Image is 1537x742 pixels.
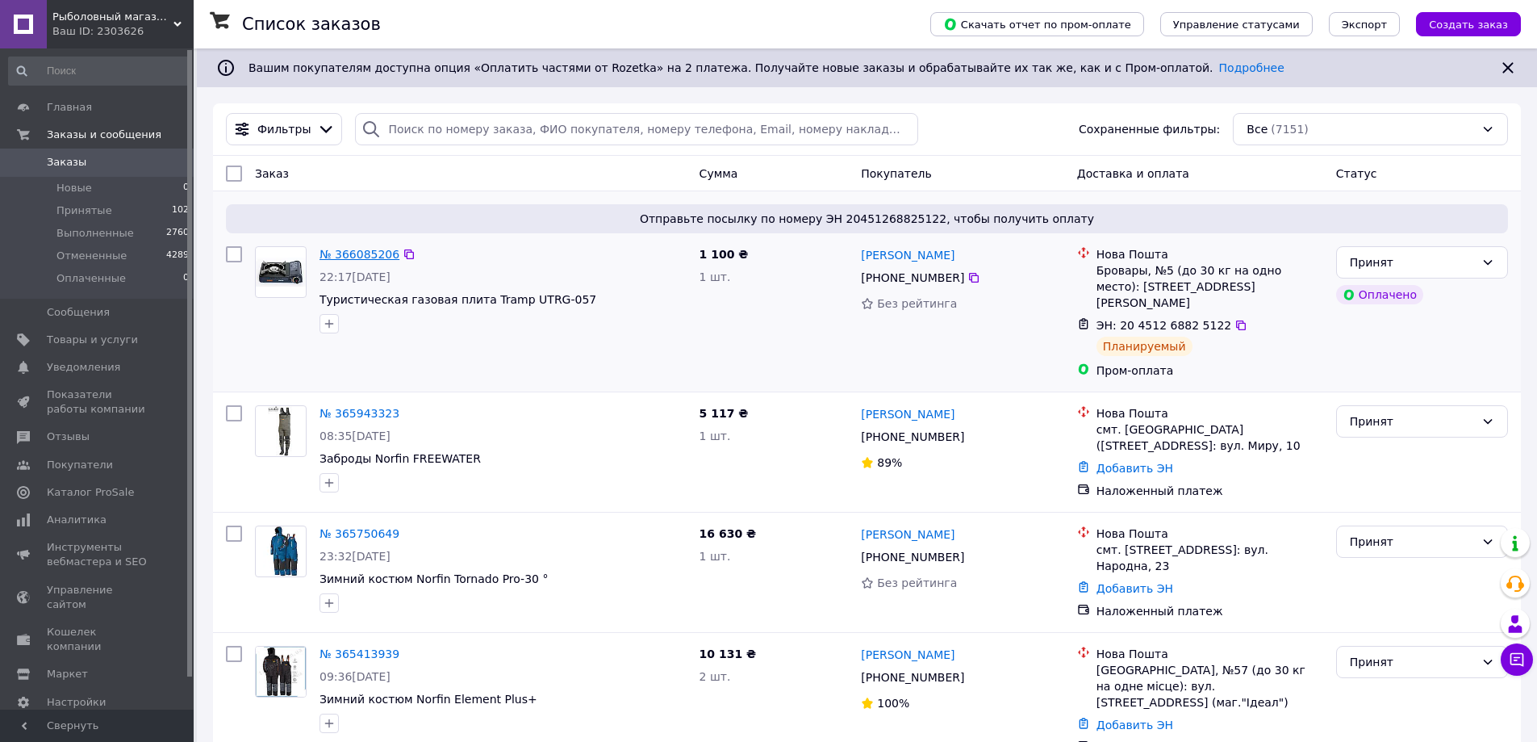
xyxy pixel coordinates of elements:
[1173,19,1300,31] span: Управление статусами
[320,430,391,442] span: 08:35[DATE]
[52,10,173,24] span: Рыболовный магазин - Тамбур
[1096,405,1323,421] div: Нова Пошта
[47,625,149,654] span: Кошелек компании
[320,693,537,706] a: Зимний костюм Norfin Element Plus+
[47,513,107,527] span: Аналитика
[700,407,749,420] span: 5 117 ₴
[8,57,190,86] input: Поиск
[320,452,481,465] a: Заброды Norfin FREEWATER
[1416,12,1521,36] button: Создать заказ
[257,121,311,137] span: Фильтры
[1096,319,1232,332] span: ЭН: 20 4512 6882 5122
[263,526,299,576] img: Фото товару
[877,456,902,469] span: 89%
[320,270,391,283] span: 22:17[DATE]
[255,405,307,457] a: Фото товару
[861,526,954,543] a: [PERSON_NAME]
[1079,121,1220,137] span: Сохраненные фильтры:
[320,407,399,420] a: № 365943323
[1350,653,1475,671] div: Принят
[1342,19,1387,31] span: Экспорт
[1400,17,1521,30] a: Создать заказ
[47,540,149,569] span: Инструменты вебмастера и SEO
[861,247,954,263] a: [PERSON_NAME]
[320,670,391,683] span: 09:36[DATE]
[700,270,731,283] span: 1 шт.
[1336,167,1377,180] span: Статус
[1096,719,1173,732] a: Добавить ЭН
[1096,542,1323,574] div: смт. [STREET_ADDRESS]: вул. Народна, 23
[877,297,957,310] span: Без рейтинга
[1096,646,1323,662] div: Нова Пошта
[858,666,967,689] div: [PHONE_NUMBER]
[56,271,126,286] span: Оплаченные
[1096,526,1323,542] div: Нова Пошта
[1096,603,1323,619] div: Наложенный платеж
[1096,483,1323,499] div: Наложенный платеж
[47,583,149,612] span: Управление сайтом
[183,181,189,195] span: 0
[56,249,127,263] span: Отмененные
[320,572,548,585] a: Зимний костюм Norfin Tornado Pro-30 °
[700,248,749,261] span: 1 100 ₴
[56,226,134,241] span: Выполненные
[52,24,194,39] div: Ваш ID: 2303626
[861,647,954,663] a: [PERSON_NAME]
[1096,421,1323,454] div: смт. [GEOGRAPHIC_DATA] ([STREET_ADDRESS]: вул. Миру, 10
[255,646,307,698] a: Фото товару
[861,406,954,422] a: [PERSON_NAME]
[943,17,1131,31] span: Скачать отчет по пром-оплате
[47,458,113,472] span: Покупатели
[56,203,112,218] span: Принятые
[166,226,189,241] span: 2760
[232,211,1501,227] span: Отправьте посылку по номеру ЭН 20451268825122, чтобы получить оплату
[1096,337,1192,356] div: Планируемый
[255,526,307,577] a: Фото товару
[183,271,189,286] span: 0
[320,648,399,660] a: № 365413939
[700,167,738,180] span: Сумма
[47,128,161,142] span: Заказы и сообщения
[47,333,138,347] span: Товары и услуги
[172,203,189,218] span: 102
[47,667,88,681] span: Маркет
[1219,61,1284,74] a: Подробнее
[1160,12,1313,36] button: Управление статусами
[700,430,731,442] span: 1 шт.
[858,546,967,568] div: [PHONE_NUMBER]
[166,249,189,263] span: 4289
[47,305,110,320] span: Сообщения
[858,425,967,448] div: [PHONE_NUMBER]
[861,167,932,180] span: Покупатель
[1429,19,1508,31] span: Создать заказ
[56,181,92,195] span: Новые
[47,155,86,170] span: Заказы
[1096,246,1323,262] div: Нова Пошта
[47,360,120,375] span: Уведомления
[1350,254,1475,271] div: Принят
[1329,12,1400,36] button: Экспорт
[47,430,90,444] span: Отзывы
[1096,582,1173,595] a: Добавить ЭН
[1096,662,1323,711] div: [GEOGRAPHIC_DATA], №57 (до 30 кг на одне місце): вул. [STREET_ADDRESS] (маг."Ідеал")
[700,550,731,563] span: 1 шт.
[47,695,106,710] span: Настройки
[320,527,399,540] a: № 365750649
[47,100,92,115] span: Главная
[858,266,967,289] div: [PHONE_NUMBER]
[700,527,757,540] span: 16 630 ₴
[47,485,134,500] span: Каталог ProSale
[1350,533,1475,551] div: Принят
[268,406,294,456] img: Фото товару
[700,670,731,683] span: 2 шт.
[47,388,149,417] span: Показатели работы компании
[1501,643,1533,676] button: Чат с покупателем
[1077,167,1189,180] span: Доставка и оплата
[256,258,306,287] img: Фото товару
[355,113,917,145] input: Поиск по номеру заказа, ФИО покупателя, номеру телефона, Email, номеру накладной
[1247,121,1268,137] span: Все
[256,647,306,697] img: Фото товару
[249,61,1284,74] span: Вашим покупателям доступна опция «Оплатить частями от Rozetka» на 2 платежа. Получайте новые зака...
